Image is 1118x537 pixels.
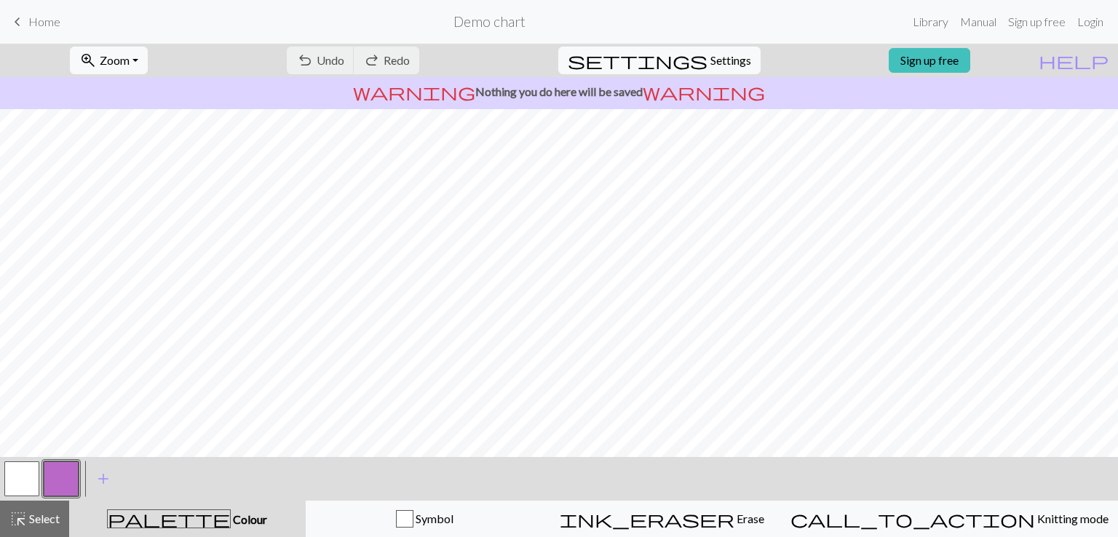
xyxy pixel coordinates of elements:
[734,512,764,525] span: Erase
[6,83,1112,100] p: Nothing you do here will be saved
[108,509,230,529] span: palette
[1002,7,1071,36] a: Sign up free
[69,501,306,537] button: Colour
[9,509,27,529] span: highlight_alt
[907,7,954,36] a: Library
[79,50,97,71] span: zoom_in
[27,512,60,525] span: Select
[306,501,544,537] button: Symbol
[889,48,970,73] a: Sign up free
[558,47,761,74] button: SettingsSettings
[790,509,1035,529] span: call_to_action
[954,7,1002,36] a: Manual
[231,512,267,526] span: Colour
[1035,512,1109,525] span: Knitting mode
[643,81,765,102] span: warning
[560,509,734,529] span: ink_eraser
[70,47,148,74] button: Zoom
[353,81,475,102] span: warning
[9,12,26,32] span: keyboard_arrow_left
[781,501,1118,537] button: Knitting mode
[543,501,781,537] button: Erase
[95,469,112,489] span: add
[710,52,751,69] span: Settings
[453,13,526,30] h2: Demo chart
[1071,7,1109,36] a: Login
[9,9,60,34] a: Home
[28,15,60,28] span: Home
[100,53,130,67] span: Zoom
[1039,50,1109,71] span: help
[568,52,707,69] i: Settings
[568,50,707,71] span: settings
[413,512,453,525] span: Symbol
